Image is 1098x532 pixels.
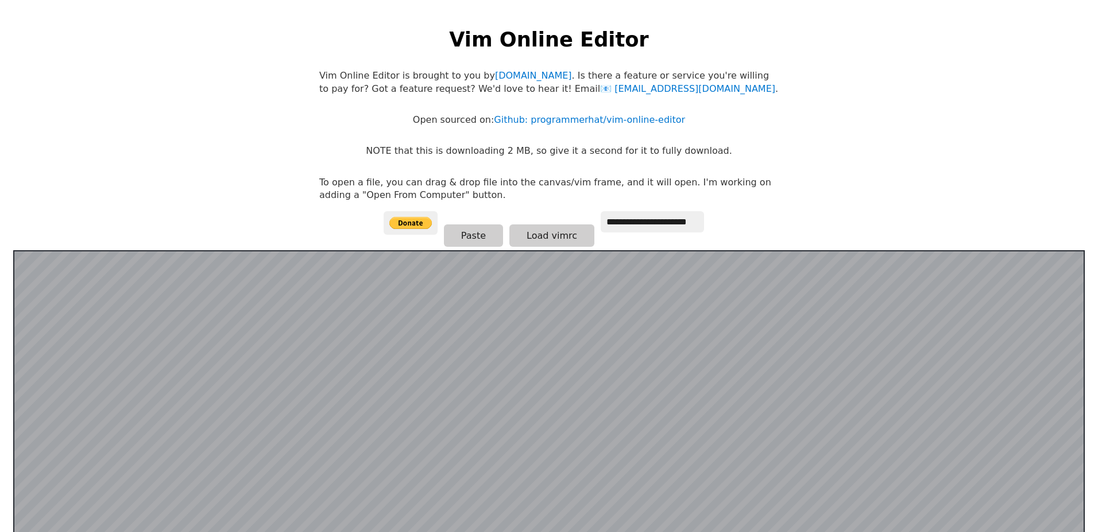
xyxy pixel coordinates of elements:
a: [EMAIL_ADDRESS][DOMAIN_NAME] [600,83,775,94]
button: Paste [444,224,503,247]
a: [DOMAIN_NAME] [495,70,572,81]
p: NOTE that this is downloading 2 MB, so give it a second for it to fully download. [366,145,732,157]
h1: Vim Online Editor [449,25,648,53]
p: Open sourced on: [413,114,685,126]
p: To open a file, you can drag & drop file into the canvas/vim frame, and it will open. I'm working... [319,176,779,202]
button: Load vimrc [509,224,594,247]
p: Vim Online Editor is brought to you by . Is there a feature or service you're willing to pay for?... [319,69,779,95]
a: Github: programmerhat/vim-online-editor [494,114,685,125]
